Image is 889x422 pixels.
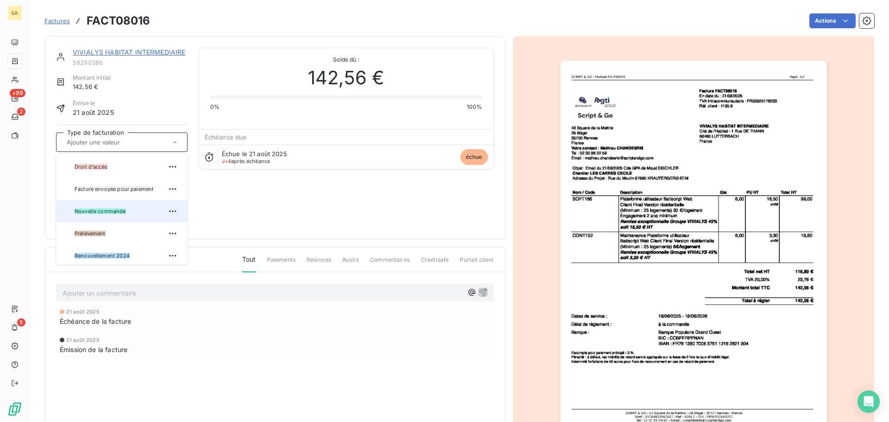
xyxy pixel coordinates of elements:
span: Montant initial [73,74,111,82]
span: Échéance de la facture [60,316,131,326]
span: Émise le [73,99,114,107]
span: Relances [307,256,331,271]
span: Solde dû : [210,56,482,64]
span: Commentaires [370,256,410,271]
span: Tout [242,255,256,272]
a: VIVIALYS HABITAT INTERMEDIAIRE [73,48,186,56]
span: Échue le 21 août 2025 [222,150,287,157]
span: Émission de la facture [60,345,127,354]
span: après échéance [222,158,270,164]
span: Prélèvement [75,231,106,236]
span: Échéance due [205,133,247,141]
span: échue [460,149,488,165]
span: 58290386 [73,59,188,66]
a: 2 [7,109,22,124]
span: 142,56 € [73,82,111,92]
span: +99 [10,89,25,97]
div: SA [7,6,22,20]
span: J+4 [222,158,231,164]
span: 142,56 € [308,64,384,92]
button: Actions [809,13,856,28]
span: 21 août 2025 [66,309,100,315]
span: Facture envoyée pour paiement [75,186,154,192]
a: +99 [7,91,22,106]
span: 5 [17,318,25,327]
span: Avoirs [342,256,359,271]
span: 21 août 2025 [66,337,100,343]
a: Factures [44,16,70,25]
span: 2 [17,107,25,116]
span: Renouvellement 2024 [75,253,130,258]
span: 100% [467,103,482,111]
span: Nouvelle commande [75,208,126,214]
img: Logo LeanPay [7,402,22,416]
div: Open Intercom Messenger [858,391,880,413]
input: Ajouter une valeur [66,138,159,146]
h3: FACT08016 [87,13,150,29]
span: Creditsafe [421,256,449,271]
span: 21 août 2025 [73,107,114,117]
span: Droit d'accès [75,164,107,170]
span: Factures [44,17,70,25]
span: Paiements [267,256,295,271]
span: Portail client [460,256,494,271]
span: 0% [210,103,219,111]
